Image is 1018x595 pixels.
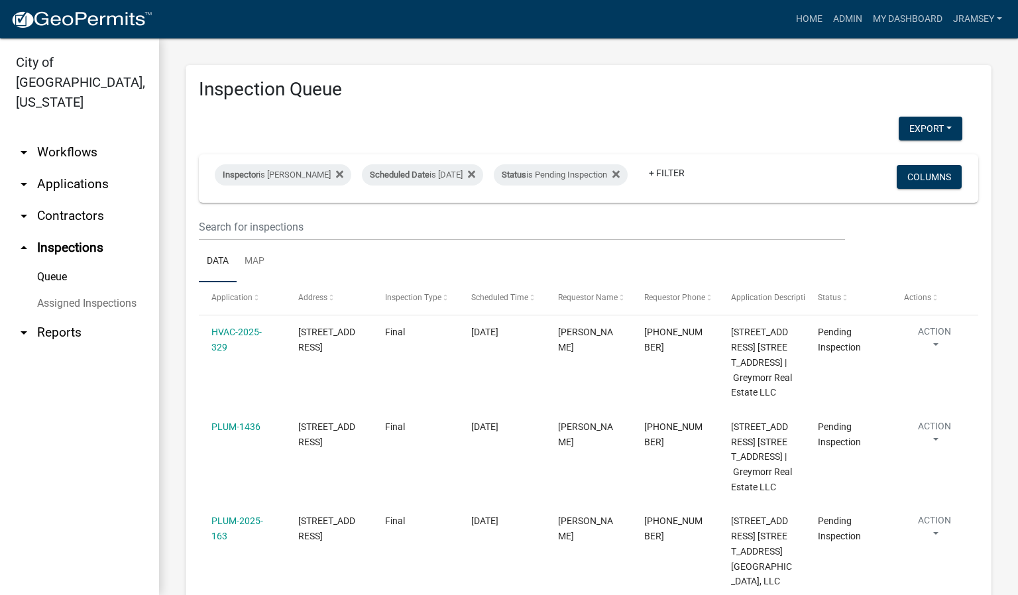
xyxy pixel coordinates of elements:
button: Columns [897,165,962,189]
div: is Pending Inspection [494,164,628,186]
a: My Dashboard [868,7,948,32]
a: HVAC-2025-329 [211,327,262,352]
span: Final [385,421,405,432]
span: 208 MOCKINGBIRD DRIVE 208 Mockingbird Drive | Greymorr Real Estate LLC [731,421,792,492]
i: arrow_drop_down [16,208,32,224]
button: Action [904,325,965,358]
datatable-header-cell: Actions [891,282,978,314]
div: is [DATE] [362,164,483,186]
span: Requestor Name [558,293,618,302]
a: Map [237,241,272,283]
datatable-header-cell: Application [199,282,286,314]
a: jramsey [948,7,1007,32]
span: CHRIS [558,515,613,541]
datatable-header-cell: Address [286,282,372,314]
span: Final [385,515,405,526]
span: Status [502,170,526,180]
span: Requestor Phone [644,293,705,302]
datatable-header-cell: Application Description [718,282,805,314]
span: Application [211,293,253,302]
span: 208 MOCKINGBIRD DRIVE [298,421,355,447]
a: Data [199,241,237,283]
span: Pending Inspection [818,515,861,541]
i: arrow_drop_down [16,325,32,341]
button: Action [904,419,965,453]
span: Status [818,293,841,302]
div: [DATE] [471,419,532,435]
span: Actions [904,293,931,302]
a: PLUM-1436 [211,421,260,432]
span: Application Description [731,293,815,302]
span: Final [385,327,405,337]
button: Action [904,514,965,547]
a: + Filter [638,161,695,185]
div: [DATE] [471,514,532,529]
div: [DATE] [471,325,532,340]
a: Home [791,7,828,32]
span: 502-403-4429 [644,515,703,541]
button: Export [899,117,962,140]
datatable-header-cell: Requestor Name [545,282,632,314]
span: Scheduled Time [471,293,528,302]
span: Pending Inspection [818,327,861,352]
span: Inspector [223,170,258,180]
datatable-header-cell: Status [805,282,892,314]
span: Inspection Type [385,293,441,302]
h3: Inspection Queue [199,78,978,101]
div: is [PERSON_NAME] [215,164,351,186]
a: Admin [828,7,868,32]
span: 502-292-8181 [644,421,703,447]
datatable-header-cell: Inspection Type [372,282,459,314]
span: 208 MOCKINGBIRD DRIVE 208 Mockingbird Drive | Greymorr Real Estate LLC [731,327,792,398]
span: ANTHONY [558,421,613,447]
i: arrow_drop_up [16,240,32,256]
a: PLUM-2025-163 [211,515,263,541]
span: Address [298,293,327,302]
span: Scheduled Date [370,170,429,180]
datatable-header-cell: Scheduled Time [459,282,545,314]
input: Search for inspections [199,213,845,241]
i: arrow_drop_down [16,176,32,192]
span: 502-292-8181 [644,327,703,352]
datatable-header-cell: Requestor Phone [632,282,718,314]
span: Pending Inspection [818,421,861,447]
i: arrow_drop_down [16,144,32,160]
span: 5102 WOODSTONE CIRCLE [298,515,355,541]
span: 208 MOCKINGBIRD DRIVE [298,327,355,352]
span: ANTHONY [558,327,613,352]
span: 5102 WOODSTONE CIRCLE 5102 Woodstone Circle, Lot 161 | Woodstone Creek, LLC [731,515,792,586]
